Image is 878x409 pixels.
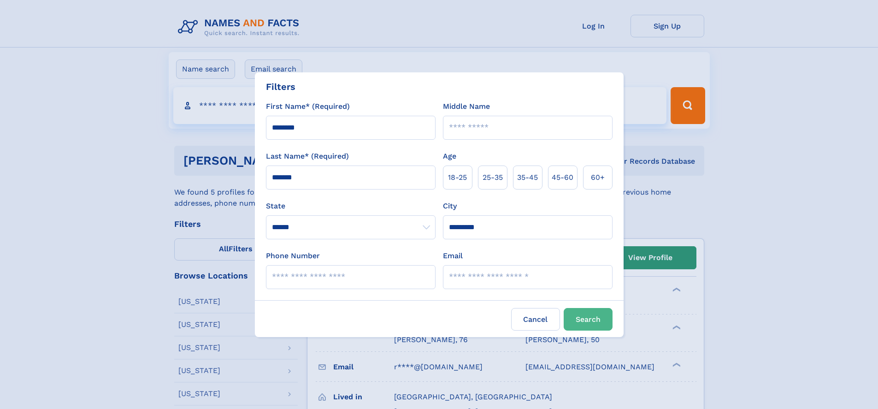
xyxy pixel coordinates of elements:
[552,172,573,183] span: 45‑60
[511,308,560,331] label: Cancel
[443,151,456,162] label: Age
[443,201,457,212] label: City
[266,201,436,212] label: State
[483,172,503,183] span: 25‑35
[564,308,613,331] button: Search
[443,101,490,112] label: Middle Name
[266,101,350,112] label: First Name* (Required)
[266,250,320,261] label: Phone Number
[443,250,463,261] label: Email
[517,172,538,183] span: 35‑45
[591,172,605,183] span: 60+
[266,151,349,162] label: Last Name* (Required)
[448,172,467,183] span: 18‑25
[266,80,295,94] div: Filters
